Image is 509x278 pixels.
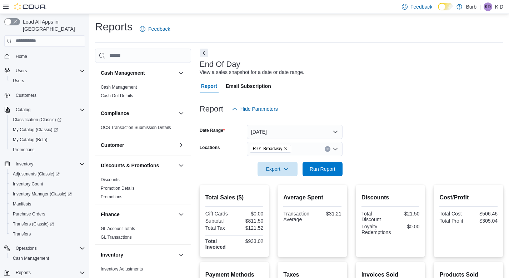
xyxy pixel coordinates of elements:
[10,125,61,134] a: My Catalog (Classic)
[101,142,175,149] button: Customer
[177,250,185,259] button: Inventory
[101,162,175,169] button: Discounts & Promotions
[1,268,88,278] button: Reports
[13,160,36,168] button: Inventory
[310,165,335,173] span: Run Report
[101,251,123,258] h3: Inventory
[177,210,185,219] button: Finance
[10,170,85,178] span: Adjustments (Classic)
[439,211,467,217] div: Total Cost
[13,66,30,75] button: Users
[101,186,135,191] a: Promotion Details
[101,110,175,117] button: Compliance
[16,245,37,251] span: Operations
[101,110,129,117] h3: Compliance
[95,224,191,244] div: Finance
[200,105,223,113] h3: Report
[10,220,57,228] a: Transfers (Classic)
[10,115,64,124] a: Classification (Classic)
[14,3,46,10] img: Cova
[13,181,43,187] span: Inventory Count
[361,211,389,222] div: Total Discount
[101,93,133,98] a: Cash Out Details
[236,211,263,217] div: $0.00
[484,3,492,11] div: K D
[95,20,133,34] h1: Reports
[10,190,85,198] span: Inventory Manager (Classic)
[13,117,61,123] span: Classification (Classic)
[10,135,85,144] span: My Catalog (Beta)
[13,52,85,61] span: Home
[101,142,124,149] h3: Customer
[10,170,63,178] a: Adjustments (Classic)
[101,194,123,199] a: Promotions
[16,54,27,59] span: Home
[13,268,34,277] button: Reports
[101,185,135,191] span: Promotion Details
[13,268,85,277] span: Reports
[10,115,85,124] span: Classification (Classic)
[13,127,58,133] span: My Catalog (Classic)
[200,49,208,57] button: Next
[7,169,88,179] a: Adjustments (Classic)
[10,180,85,188] span: Inventory Count
[205,193,264,202] h2: Total Sales ($)
[16,161,33,167] span: Inventory
[95,83,191,103] div: Cash Management
[137,22,173,36] a: Feedback
[101,125,171,130] a: OCS Transaction Submission Details
[250,145,291,153] span: R-01 Broadway
[10,230,85,238] span: Transfers
[240,105,278,113] span: Hide Parameters
[333,146,338,152] button: Open list of options
[13,105,85,114] span: Catalog
[101,251,175,258] button: Inventory
[177,69,185,77] button: Cash Management
[10,200,85,208] span: Manifests
[283,211,311,222] div: Transaction Average
[13,244,85,253] span: Operations
[95,123,191,135] div: Compliance
[177,161,185,170] button: Discounts & Promotions
[410,3,432,10] span: Feedback
[439,193,498,202] h2: Cost/Profit
[148,25,170,33] span: Feedback
[226,79,271,93] span: Email Subscription
[13,78,24,84] span: Users
[101,211,120,218] h3: Finance
[303,162,343,176] button: Run Report
[13,231,31,237] span: Transfers
[247,125,343,139] button: [DATE]
[13,137,48,143] span: My Catalog (Beta)
[466,3,476,11] p: Burb
[13,66,85,75] span: Users
[325,146,330,152] button: Clear input
[13,160,85,168] span: Inventory
[10,145,38,154] a: Promotions
[101,235,132,240] a: GL Transactions
[13,191,72,197] span: Inventory Manager (Classic)
[253,145,283,152] span: R-01 Broadway
[394,224,419,229] div: $0.00
[13,91,85,100] span: Customers
[13,201,31,207] span: Manifests
[13,244,40,253] button: Operations
[314,211,341,217] div: $31.21
[101,84,137,90] span: Cash Management
[101,226,135,231] a: GL Account Totals
[7,219,88,229] a: Transfers (Classic)
[229,102,281,116] button: Hide Parameters
[13,221,54,227] span: Transfers (Classic)
[10,135,50,144] a: My Catalog (Beta)
[10,76,85,85] span: Users
[495,3,503,11] p: K D
[10,180,46,188] a: Inventory Count
[283,193,341,202] h2: Average Spent
[439,218,467,224] div: Total Profit
[205,225,233,231] div: Total Tax
[200,145,220,150] label: Locations
[7,199,88,209] button: Manifests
